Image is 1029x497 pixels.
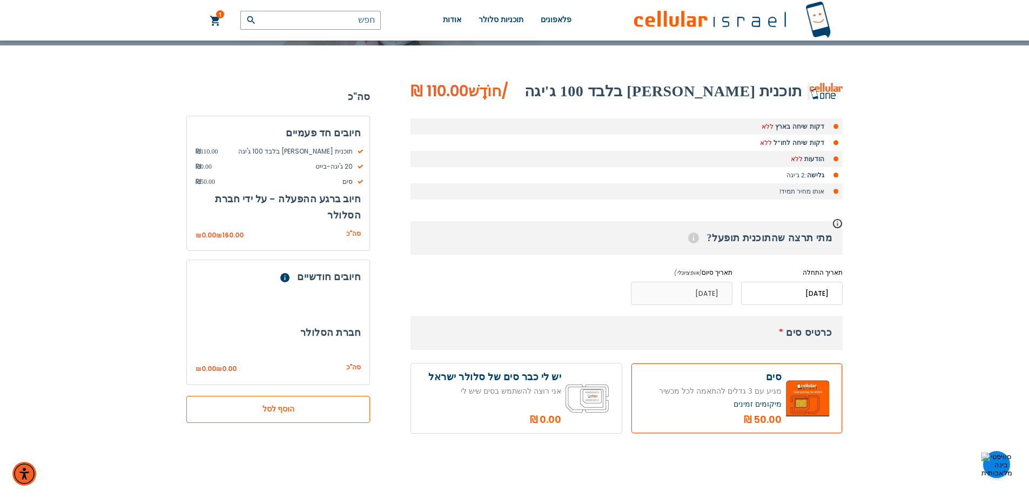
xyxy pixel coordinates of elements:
[216,233,222,238] font: ₪
[196,191,361,223] h3: חיוב ברגע ההפעלה - על ידי חברת הסלולר
[479,16,523,24] span: תוכניות סלולר
[200,148,218,155] font: 110.00
[734,399,782,409] a: מיקומים זמינים
[786,327,832,338] font: כרטיס סים
[805,171,824,180] strong: גלישה:
[346,362,361,372] font: סה"כ
[804,155,824,163] strong: הודעות
[762,122,774,131] span: ללא
[218,10,222,19] font: 1
[443,16,461,24] span: אודות
[803,268,843,277] font: תאריך התחלה
[775,122,824,131] strong: דקות שיחה בארץ
[210,15,221,28] a: 1
[702,268,732,277] font: תאריך סיום
[201,364,216,373] font: 0.00
[196,366,201,372] font: ₪
[634,1,831,39] img: לוגו סלולר ישראל
[810,83,843,100] img: תוכנית וייז בלבד 2 גיגה
[12,462,36,486] div: תפריט נגישות
[674,268,702,277] font: (אופציונלי)
[196,233,201,238] font: ₪
[541,16,571,24] span: פלאפונים
[196,147,200,156] font: ₪
[631,282,732,305] input: יום/חודש/שנה
[196,177,200,186] font: ₪
[200,163,212,170] font: 0.00
[201,230,216,240] font: 0.00
[240,11,381,30] input: חפש
[238,147,353,156] font: תוכנית [PERSON_NAME] בלבד 100 ג'יגה
[468,81,509,102] font: /חוֹדֶשׁ
[760,138,772,147] span: ללא
[222,230,244,240] font: 160.00
[791,155,803,163] span: ללא
[300,326,361,339] font: חברת הסלולר
[524,83,802,100] font: תוכנית [PERSON_NAME] בלבד 100 ג'יגה
[411,167,843,183] li: 2 ג'יגה
[346,229,361,238] font: סה"כ
[774,138,824,147] strong: דקות שיחה לחו"ל
[315,162,353,171] font: 20 ג'יגה-בייט
[186,89,370,105] strong: סה"כ
[222,364,237,373] font: 0.00
[196,125,361,141] h3: חיובים חד פעמיים
[411,183,843,200] li: אותו מחיר תמיד!
[411,221,843,255] h3: מתי תרצה שהתוכנית תופעל?
[200,178,215,185] font: 50.00
[222,403,334,415] span: הוסף לסל
[411,81,468,102] font: ‏110.00 ₪
[216,366,222,372] font: ₪
[186,396,370,423] button: הוסף לסל
[297,270,361,283] span: חיובים חודשיים
[196,162,200,171] font: ₪
[741,282,843,305] input: יום/חודש/שנה
[342,177,353,186] font: סים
